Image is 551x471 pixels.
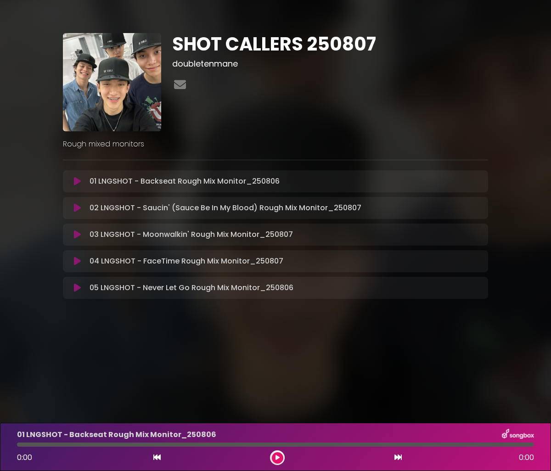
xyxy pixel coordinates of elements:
p: 05 LNGSHOT - Never Let Go Rough Mix Monitor_250806 [90,282,293,293]
img: EhfZEEfJT4ehH6TTm04u [63,33,161,131]
p: 01 LNGSHOT - Backseat Rough Mix Monitor_250806 [90,176,280,187]
p: 02 LNGSHOT - Saucin' (Sauce Be In My Blood) Rough Mix Monitor_250807 [90,202,361,213]
p: 04 LNGSHOT - FaceTime Rough Mix Monitor_250807 [90,256,283,267]
h1: SHOT CALLERS 250807 [172,33,489,55]
p: Rough mixed monitors [63,139,488,150]
p: 03 LNGSHOT - Moonwalkin' Rough Mix Monitor_250807 [90,229,293,240]
h3: doubletenmane [172,59,489,69]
